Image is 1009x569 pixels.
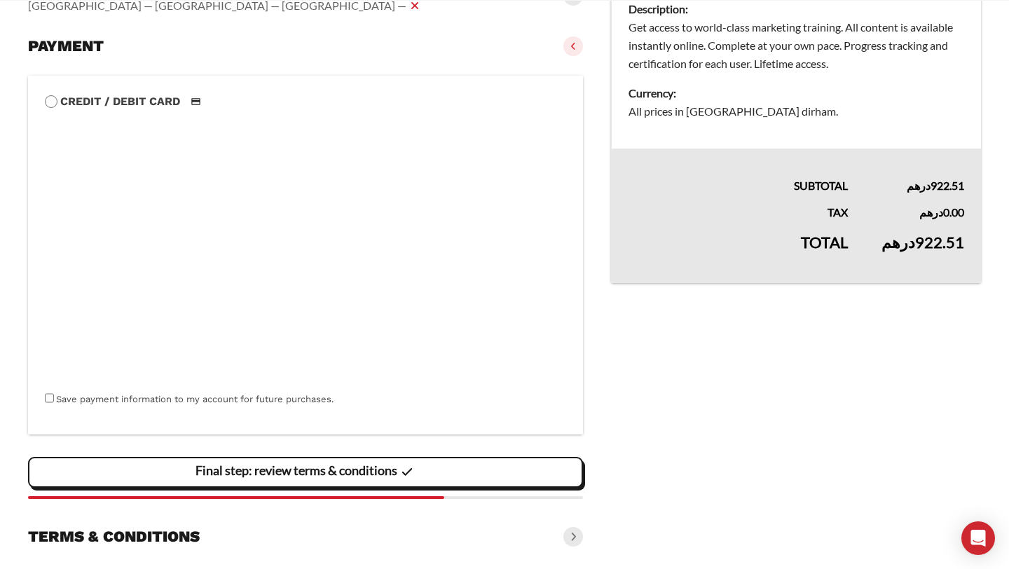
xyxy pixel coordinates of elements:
vaadin-button: Final step: review terms & conditions [28,457,583,488]
dt: Currency: [629,84,964,102]
dd: Get access to world-class marketing training. All content is available instantly online. Complete... [629,18,964,73]
bdi: 922.51 [907,179,964,192]
dd: All prices in [GEOGRAPHIC_DATA] dirham. [629,102,964,121]
h3: Terms & conditions [28,527,200,547]
th: Tax [612,195,865,221]
div: Open Intercom Messenger [961,521,995,555]
img: Credit / Debit Card [183,93,209,110]
iframe: Secure payment input frame [42,108,563,391]
span: درهم [881,233,915,252]
th: Subtotal [612,149,865,195]
label: Credit / Debit Card [45,92,566,111]
h3: Payment [28,36,104,56]
bdi: 0.00 [919,205,964,219]
bdi: 922.51 [881,233,964,252]
label: Save payment information to my account for future purchases. [56,394,334,404]
span: درهم [919,205,943,219]
th: Total [612,221,865,283]
span: درهم [907,179,931,192]
input: Credit / Debit CardCredit / Debit Card [45,95,57,108]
